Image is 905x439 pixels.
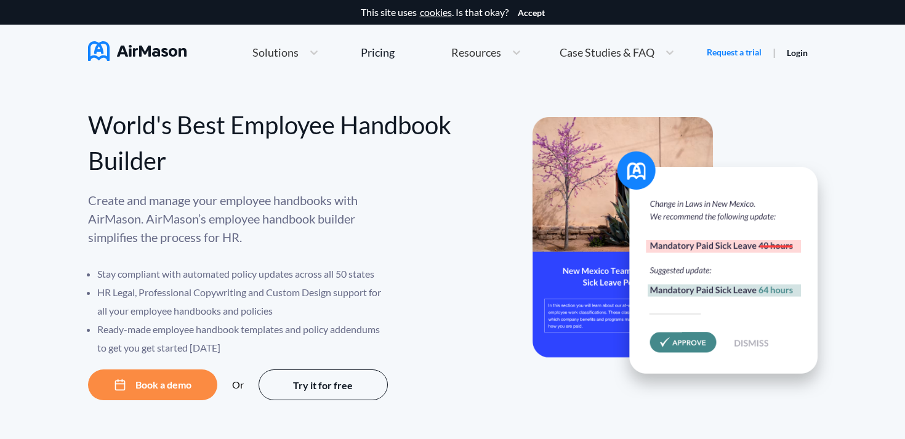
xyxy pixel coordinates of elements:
[88,369,217,400] button: Book a demo
[361,41,395,63] a: Pricing
[88,107,453,179] div: World's Best Employee Handbook Builder
[533,117,834,400] img: hero-banner
[420,7,452,18] a: cookies
[88,191,390,246] p: Create and manage your employee handbooks with AirMason. AirMason’s employee handbook builder sim...
[252,47,299,58] span: Solutions
[97,283,390,320] li: HR Legal, Professional Copywriting and Custom Design support for all your employee handbooks and ...
[232,379,244,390] div: Or
[361,47,395,58] div: Pricing
[560,47,654,58] span: Case Studies & FAQ
[97,320,390,357] li: Ready-made employee handbook templates and policy addendums to get you get started [DATE]
[97,265,390,283] li: Stay compliant with automated policy updates across all 50 states
[451,47,501,58] span: Resources
[88,41,187,61] img: AirMason Logo
[259,369,388,400] button: Try it for free
[518,8,545,18] button: Accept cookies
[787,47,808,58] a: Login
[773,46,776,58] span: |
[707,46,762,58] a: Request a trial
